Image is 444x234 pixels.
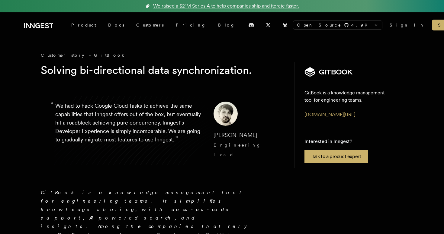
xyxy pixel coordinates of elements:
[65,20,102,30] div: Product
[304,67,353,77] img: GitBook's logo
[351,22,371,28] span: 4.9 K
[41,63,273,77] h1: Solving bi-directional data synchronization.
[214,102,238,126] img: Image of Johan Preynat
[262,20,275,30] a: X
[50,103,53,106] span: “
[212,20,241,30] a: Blog
[214,143,261,157] span: Engineering Lead
[304,150,368,163] a: Talk to a product expert
[390,22,425,28] a: Sign In
[245,20,258,30] a: Discord
[304,138,368,145] p: Interested in Inngest?
[304,112,355,117] a: [DOMAIN_NAME][URL]
[170,20,212,30] a: Pricing
[175,134,178,143] span: ”
[130,20,170,30] a: Customers
[102,20,130,30] a: Docs
[55,102,204,160] p: We had to hack Google Cloud Tasks to achieve the same capabilities that Inngest offers out of the...
[153,2,299,10] span: We raised a $21M Series A to help companies ship and iterate faster.
[41,52,282,58] div: Customer story - GitBook
[214,132,257,138] span: [PERSON_NAME]
[304,89,394,104] p: GitBook is a knowledge management tool for engineering teams.
[278,20,292,30] a: Bluesky
[297,22,342,28] span: Open Source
